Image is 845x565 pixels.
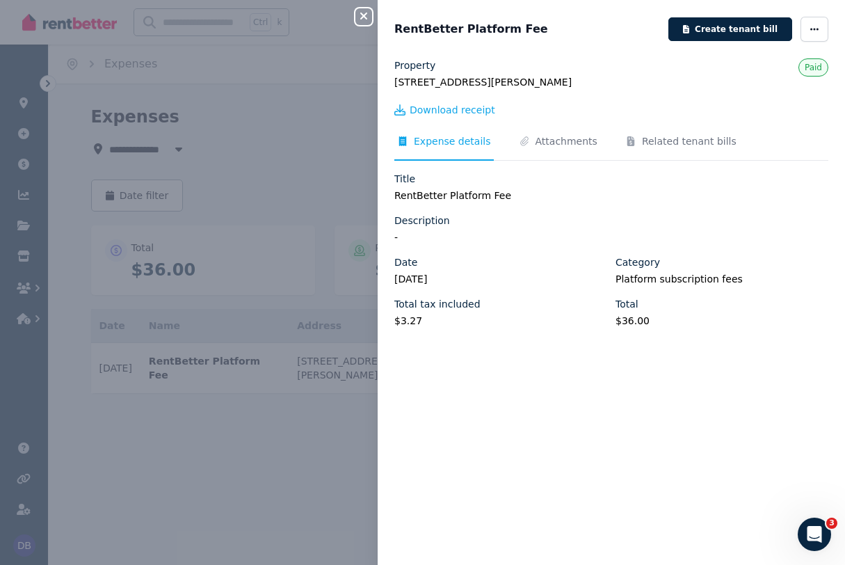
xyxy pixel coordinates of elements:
[615,255,660,269] label: Category
[239,450,261,472] button: Send a message…
[394,255,417,269] label: Date
[22,26,256,67] div: Since your tenant has already signed the lease agreement outside of our platform, you'll need to ...
[11,17,267,438] div: The RentBetter Team says…
[394,58,435,72] label: Property
[826,518,837,529] span: 3
[798,518,831,551] iframe: Intercom live chat
[22,456,33,467] button: Emoji picker
[33,108,248,132] b: 'Upload a Lease agreement that has been signed outside of RentBetter'
[642,134,737,148] span: Related tenant bills
[67,7,184,17] h1: The RentBetter Team
[33,94,256,133] li: Go to and select the second option:
[22,74,243,85] b: To upload your signed lease agreement:
[394,172,415,186] label: Title
[221,51,232,63] a: Source reference 5610171:
[59,95,139,106] b: Tenancy Setup
[615,272,828,286] legend: Platform subscription fees
[615,297,638,311] label: Total
[394,75,828,89] legend: [STREET_ADDRESS][PERSON_NAME]
[536,134,597,148] span: Attachments
[12,427,266,450] textarea: Message…
[170,312,195,323] b: 'Yes'
[394,214,450,228] label: Description
[44,455,55,466] button: Gif picker
[805,63,822,72] span: Paid
[22,183,196,194] b: For payments already received:
[394,21,548,38] span: RentBetter Platform Fee
[615,314,828,328] legend: $36.00
[22,374,256,428] div: This process will properly record everything in our system while reflecting that the agreements a...
[668,17,792,41] button: Create tenant bill
[394,134,828,161] nav: Tabs
[11,17,267,437] div: Since your tenant has already signed the lease agreement outside of our platform, you'll need to ...
[394,272,607,286] legend: [DATE]
[394,230,828,244] legend: -
[54,216,131,228] b: 'Mark as Paid'
[33,341,256,367] li: This ensures no payment request is sent to your tenant
[178,323,189,334] a: Source reference 5610198:
[9,6,35,32] button: go back
[410,103,495,117] span: Download receipt
[211,227,222,238] a: Source reference 9789774:
[66,455,77,466] button: Upload attachment
[243,6,269,32] button: Home
[394,189,828,202] legend: RentBetter Platform Fee
[414,134,491,148] span: Expense details
[33,299,256,337] li: In the 'Payments' step during setup, enter the bond amount and select under 'Has the bond already...
[33,136,256,175] li: This will allow you to set up the tenancy and upload the signed agreement so your tenant has a co...
[33,245,256,271] li: Enter the receipt date for each payment and confirm
[40,8,62,30] img: Profile image for The RentBetter Team
[394,297,481,311] label: Total tax included
[127,394,151,417] button: Scroll to bottom
[33,202,256,241] li: Navigate to your payment schedule and click next to each payment period your tenant has already paid
[67,17,173,31] p: The team can also help
[394,314,607,328] legend: $3.27
[22,278,210,289] b: For bond payments already made:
